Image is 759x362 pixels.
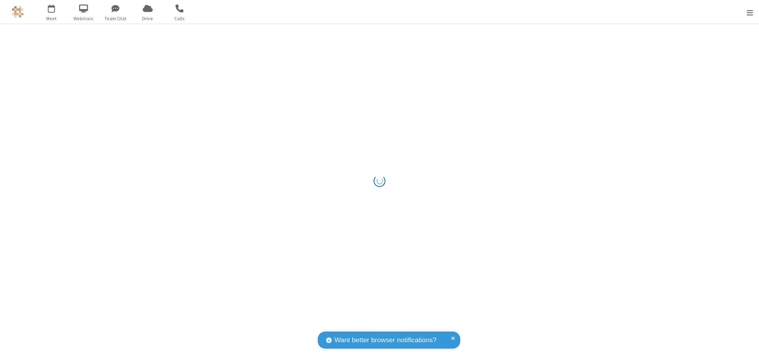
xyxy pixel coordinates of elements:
[101,15,130,22] span: Team Chat
[165,15,194,22] span: Calls
[69,15,98,22] span: Webinars
[133,15,162,22] span: Drive
[12,6,24,18] img: QA Selenium DO NOT DELETE OR CHANGE
[334,335,436,345] span: Want better browser notifications?
[37,15,66,22] span: Meet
